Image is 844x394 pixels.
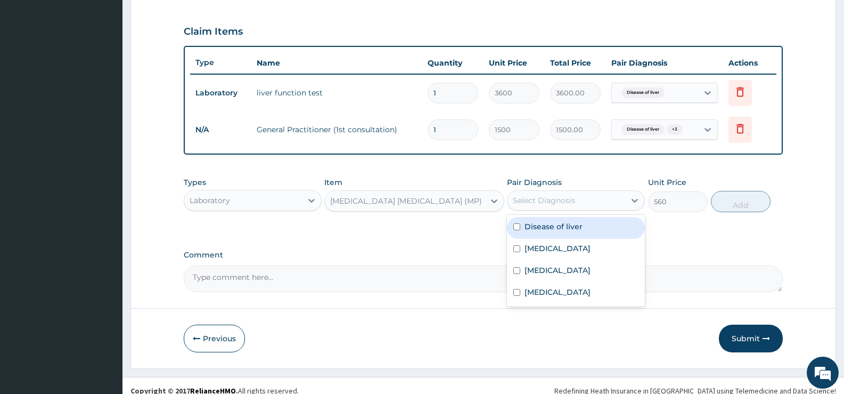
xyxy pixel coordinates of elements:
[184,251,783,260] label: Comment
[184,325,245,352] button: Previous
[184,178,206,187] label: Types
[507,177,562,188] label: Pair Diagnosis
[251,52,422,74] th: Name
[62,125,147,232] span: We're online!
[55,60,179,74] div: Chat with us now
[711,191,771,212] button: Add
[621,87,665,98] span: Disease of liver
[330,196,482,206] div: [MEDICAL_DATA] [MEDICAL_DATA] (MP)
[251,119,422,140] td: General Practitioner (1st consultation)
[606,52,723,74] th: Pair Diagnosis
[723,52,776,74] th: Actions
[184,26,243,38] h3: Claim Items
[190,195,230,206] div: Laboratory
[525,287,591,297] label: [MEDICAL_DATA]
[525,265,591,276] label: [MEDICAL_DATA]
[190,83,251,103] td: Laboratory
[648,177,686,188] label: Unit Price
[175,5,200,31] div: Minimize live chat window
[251,82,422,103] td: liver function test
[513,195,575,206] div: Select Diagnosis
[422,52,484,74] th: Quantity
[5,272,203,310] textarea: Type your message and hit 'Enter'
[545,52,606,74] th: Total Price
[667,124,683,135] span: + 3
[621,124,665,135] span: Disease of liver
[324,177,342,188] label: Item
[20,53,43,80] img: d_794563401_company_1708531726252_794563401
[525,221,583,232] label: Disease of liver
[719,325,783,352] button: Submit
[190,53,251,73] th: Type
[190,120,251,140] td: N/A
[525,243,591,254] label: [MEDICAL_DATA]
[484,52,545,74] th: Unit Price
